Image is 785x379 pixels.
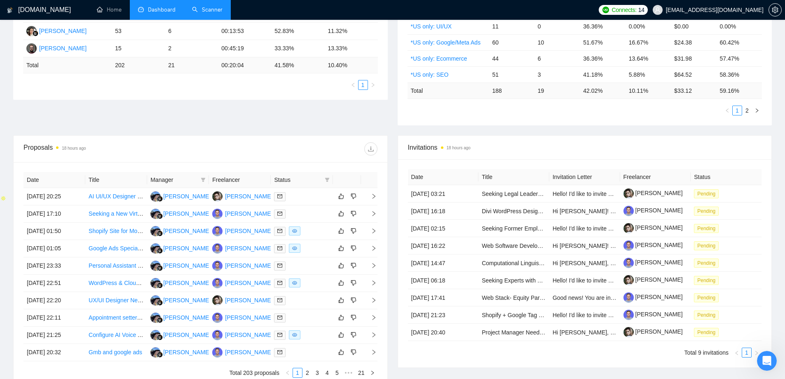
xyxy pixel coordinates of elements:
span: mail [277,332,282,337]
td: 33.33% [271,40,324,57]
button: download [364,142,377,155]
a: Pending [694,225,722,231]
a: 3 [313,368,322,377]
a: [PERSON_NAME] [623,276,683,283]
a: *US only: Google/Meta Ads [411,39,481,46]
span: mail [277,228,282,233]
div: [PERSON_NAME] [163,209,211,218]
img: gigradar-bm.png [157,352,163,358]
span: dislike [351,262,356,269]
button: setting [769,3,782,16]
div: [PERSON_NAME] [163,226,211,235]
a: Pending [694,294,722,301]
button: go back [5,8,21,24]
td: 51 [489,66,534,82]
div: [PERSON_NAME] [163,261,211,270]
div: Закрити [145,8,159,23]
button: right [752,106,762,115]
button: like [336,278,346,288]
p: Наші фахівці також можуть допомогти [40,16,127,29]
a: [PERSON_NAME] [623,207,683,214]
a: 1 [733,106,742,115]
button: dislike [349,295,359,305]
span: dislike [351,210,356,217]
img: gigradar-bm.png [157,317,163,323]
a: Pending [694,329,722,335]
button: right [368,368,377,378]
td: $ 33.12 [671,82,716,99]
a: Pending [694,311,722,318]
span: left [725,108,730,113]
li: 21 [355,368,368,378]
span: like [338,228,344,234]
a: Seeking Experts with Experience at Archy, Oryx, or Tab32 – Dental Software Research - Paid Survey [482,277,739,284]
li: 4 [322,368,332,378]
div: [PERSON_NAME] [225,261,272,270]
a: MT[PERSON_NAME] [212,348,272,355]
button: dislike [349,261,359,271]
iframe: Intercom live chat [757,351,777,371]
li: 1 [742,348,752,358]
td: 10.11 % [626,82,671,99]
img: gigradar-bm.png [157,282,163,288]
button: dislike [349,313,359,323]
div: Hi there, [13,257,129,266]
button: dislike [349,243,359,253]
span: filter [325,177,330,182]
span: mail [277,246,282,251]
img: MT [212,278,223,288]
a: Personal Assistant for Shopify, WooCommerce, Canva & Google Sheets [89,262,273,269]
td: 0.00% [626,18,671,34]
li: 3 [312,368,322,378]
span: 14 [638,5,644,14]
td: 44 [489,50,534,66]
div: Please don’t forget to remove the old US BM with the email . Once you’ve removed it, kindly let u... [13,29,129,78]
td: 36.36% [580,50,625,66]
img: MT [212,243,223,254]
a: Google Ads Specialist for E-commerce Store [89,245,203,252]
div: Hi there,Just following up regarding your recent request.Is there anything else we can assist you... [7,252,135,327]
img: c1s6VrKT3OKXDyKkg1vKhP4KNqngetQ1-XOIj9muGwyH_DlFvzzOdTJVjv2B04fcPh [623,292,634,303]
img: logo [7,4,13,17]
a: [PERSON_NAME] [623,242,683,248]
a: [PERSON_NAME] [623,259,683,266]
span: right [755,108,759,113]
td: 202 [112,57,165,73]
li: Previous Page [348,80,358,90]
a: Shopify Site for Motor Parts Store [89,228,175,234]
span: dislike [351,245,356,252]
a: 2 [743,106,752,115]
td: 6 [534,50,580,66]
td: 00:13:53 [218,23,271,40]
img: c1uza3tsLfnloNlXWethDaTWm4cDBvLVhu8JiNHgIfRL711nwNlhbGV7VRHbXE_HZV [623,275,634,285]
a: [EMAIL_ADDRESS][DOMAIN_NAME] [13,38,128,52]
span: like [338,245,344,252]
img: upwork-logo.png [602,7,609,13]
a: MT[PERSON_NAME] [212,279,272,286]
a: 2 [303,368,312,377]
td: $31.98 [671,50,716,66]
div: [PERSON_NAME] [163,313,211,322]
span: Connects: [612,5,636,14]
a: searchScanner [192,6,223,13]
a: MT[PERSON_NAME] [212,210,272,217]
td: 188 [489,82,534,99]
img: AA [150,226,161,236]
td: $0.00 [671,18,716,34]
div: [PERSON_NAME] [163,244,211,253]
div: [PERSON_NAME] [39,26,87,35]
button: like [336,330,346,340]
div: [PERSON_NAME] [163,296,211,305]
div: 18 серпня [7,89,158,100]
a: 4 [323,368,332,377]
button: right [368,80,378,90]
span: Pending [694,207,719,216]
a: MT[PERSON_NAME] [212,314,272,320]
li: 2 [302,368,312,378]
span: Dashboard [148,6,176,13]
td: 00:45:19 [218,40,271,57]
div: Nazar каже… [7,193,158,241]
td: 16.67% [626,34,671,50]
div: Hi there,Just following up regarding your recent request.Is there anything else we can assist you... [7,100,135,175]
span: Pending [694,224,719,233]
